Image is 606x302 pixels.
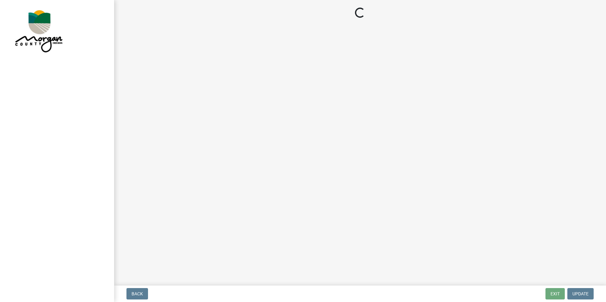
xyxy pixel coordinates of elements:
button: Back [126,288,148,299]
span: Update [572,291,589,296]
button: Update [567,288,594,299]
button: Exit [545,288,565,299]
span: Back [132,291,143,296]
img: Morgan County, Indiana [13,7,64,54]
